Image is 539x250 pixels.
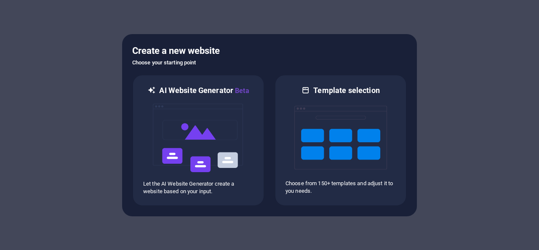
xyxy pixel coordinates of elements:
[286,180,396,195] p: Choose from 150+ templates and adjust it to you needs.
[275,74,407,206] div: Template selectionChoose from 150+ templates and adjust it to you needs.
[132,74,264,206] div: AI Website GeneratorBetaaiLet the AI Website Generator create a website based on your input.
[313,85,379,96] h6: Template selection
[132,58,407,68] h6: Choose your starting point
[143,180,253,195] p: Let the AI Website Generator create a website based on your input.
[159,85,249,96] h6: AI Website Generator
[152,96,245,180] img: ai
[132,44,407,58] h5: Create a new website
[233,87,249,95] span: Beta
